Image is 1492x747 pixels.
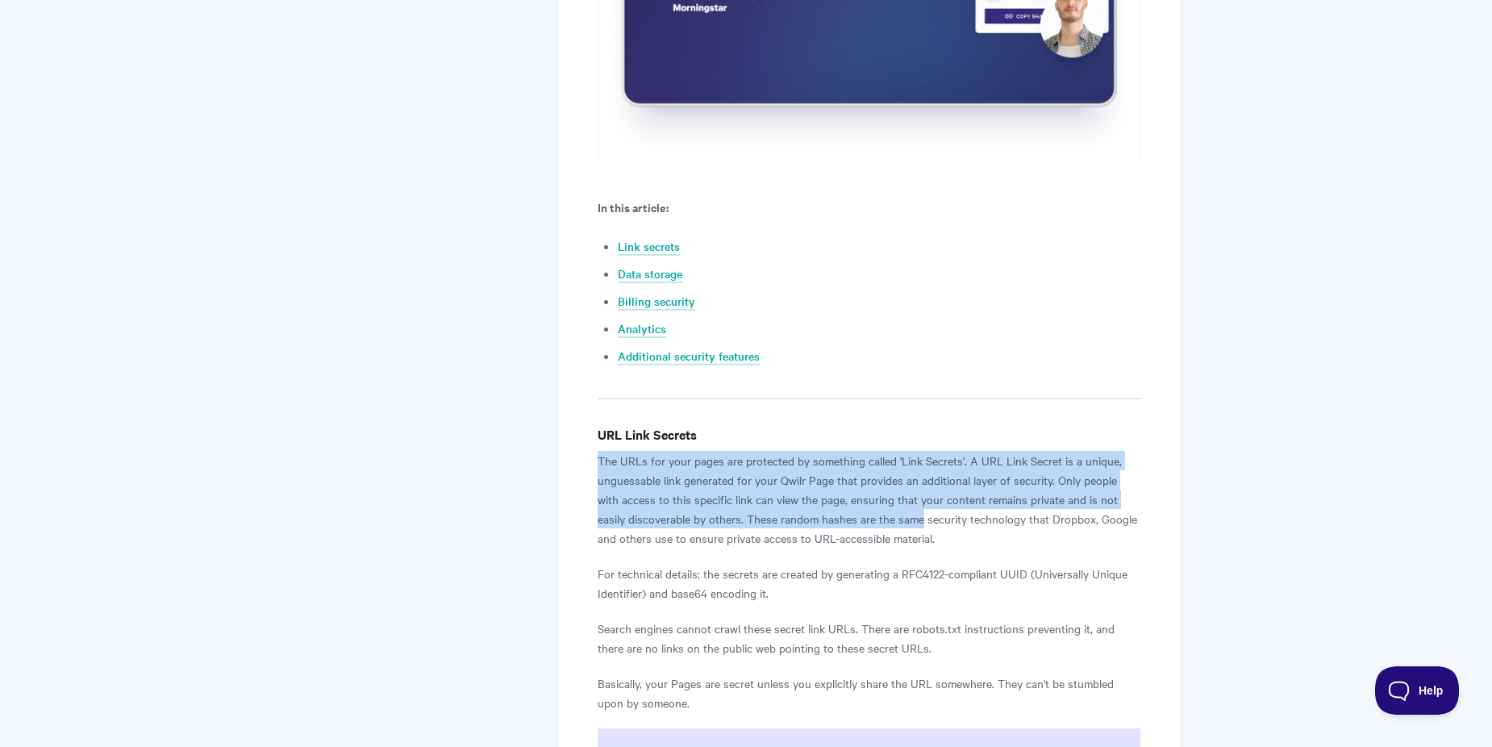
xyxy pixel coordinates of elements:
p: The URLs for your pages are protected by something called 'Link Secrets'. A URL Link Secret is a ... [598,451,1140,548]
a: Analytics [618,320,666,338]
a: Data storage [618,265,682,283]
iframe: Toggle Customer Support [1375,666,1460,715]
a: Additional security features [618,348,760,365]
p: Search engines cannot crawl these secret link URLs. There are robots.txt instructions preventing ... [598,619,1140,657]
a: Link secrets [618,238,680,256]
p: For technical details: the secrets are created by generating a RFC4122-compliant UUID (Universall... [598,564,1140,603]
a: Billing security [618,293,695,311]
b: In this article: [598,198,669,215]
h4: URL Link Secrets [598,424,1140,444]
p: Basically, your Pages are secret unless you explicitly share the URL somewhere. They can't be stu... [598,674,1140,712]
